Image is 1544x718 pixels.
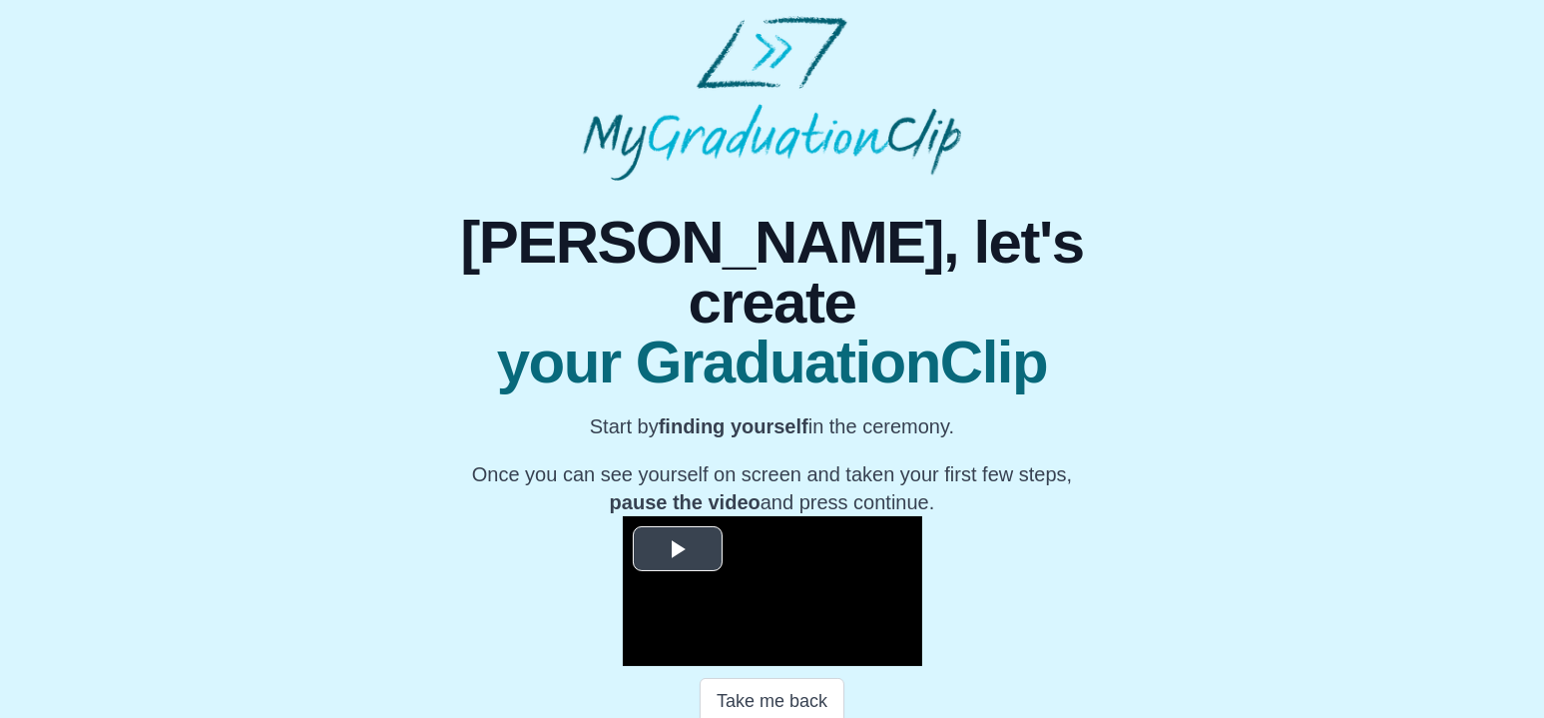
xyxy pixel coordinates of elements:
[386,333,1159,392] span: your GraduationClip
[633,526,723,571] button: Play Video
[610,491,761,513] b: pause the video
[659,415,808,437] b: finding yourself
[623,516,922,666] div: Video Player
[389,460,1156,516] p: Once you can see yourself on screen and taken your first few steps, and press continue.
[386,213,1159,333] span: [PERSON_NAME], let's create
[583,16,961,181] img: MyGraduationClip
[389,412,1156,440] p: Start by in the ceremony.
